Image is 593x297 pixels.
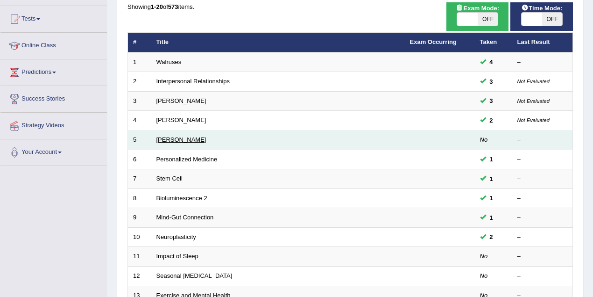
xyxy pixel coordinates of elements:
[486,174,497,184] span: You can still take this question
[128,208,151,228] td: 9
[517,117,550,123] small: Not Evaluated
[156,78,230,85] a: Interpersonal Relationships
[156,116,206,123] a: [PERSON_NAME]
[128,150,151,169] td: 6
[517,252,568,261] div: –
[128,169,151,189] td: 7
[0,139,107,163] a: Your Account
[128,33,151,52] th: #
[156,175,183,182] a: Stem Cell
[480,253,488,260] em: No
[156,97,206,104] a: [PERSON_NAME]
[0,113,107,136] a: Strategy Videos
[486,154,497,164] span: You can still take this question
[410,38,457,45] a: Exam Occurring
[156,156,218,163] a: Personalized Medicine
[0,33,107,56] a: Online Class
[156,136,206,143] a: [PERSON_NAME]
[517,3,566,13] span: Time Mode:
[128,188,151,208] td: 8
[128,227,151,247] td: 10
[512,33,573,52] th: Last Result
[156,253,198,260] a: Impact of Sleep
[486,232,497,242] span: You can still take this question
[486,213,497,223] span: You can still take this question
[128,72,151,92] td: 2
[517,194,568,203] div: –
[127,2,573,11] div: Showing of items.
[486,193,497,203] span: You can still take this question
[475,33,512,52] th: Taken
[128,247,151,267] td: 11
[478,13,498,26] span: OFF
[0,59,107,83] a: Predictions
[156,272,233,279] a: Seasonal [MEDICAL_DATA]
[128,52,151,72] td: 1
[517,272,568,281] div: –
[517,98,550,104] small: Not Evaluated
[486,57,497,67] span: You can still take this question
[517,136,568,145] div: –
[128,130,151,150] td: 5
[486,96,497,106] span: You can still take this question
[128,111,151,130] td: 4
[517,58,568,67] div: –
[151,33,405,52] th: Title
[151,3,163,10] b: 1-20
[156,233,196,240] a: Neuroplasticity
[128,91,151,111] td: 3
[156,58,182,65] a: Walruses
[480,136,488,143] em: No
[517,155,568,164] div: –
[517,233,568,242] div: –
[517,174,568,183] div: –
[542,13,563,26] span: OFF
[486,116,497,125] span: You can still take this question
[156,214,214,221] a: Mind-Gut Connection
[156,195,207,202] a: Bioluminescence 2
[128,266,151,286] td: 12
[517,79,550,84] small: Not Evaluated
[0,86,107,109] a: Success Stories
[486,77,497,87] span: You can still take this question
[452,3,502,13] span: Exam Mode:
[0,6,107,29] a: Tests
[517,213,568,222] div: –
[168,3,178,10] b: 573
[480,272,488,279] em: No
[446,2,509,31] div: Show exams occurring in exams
